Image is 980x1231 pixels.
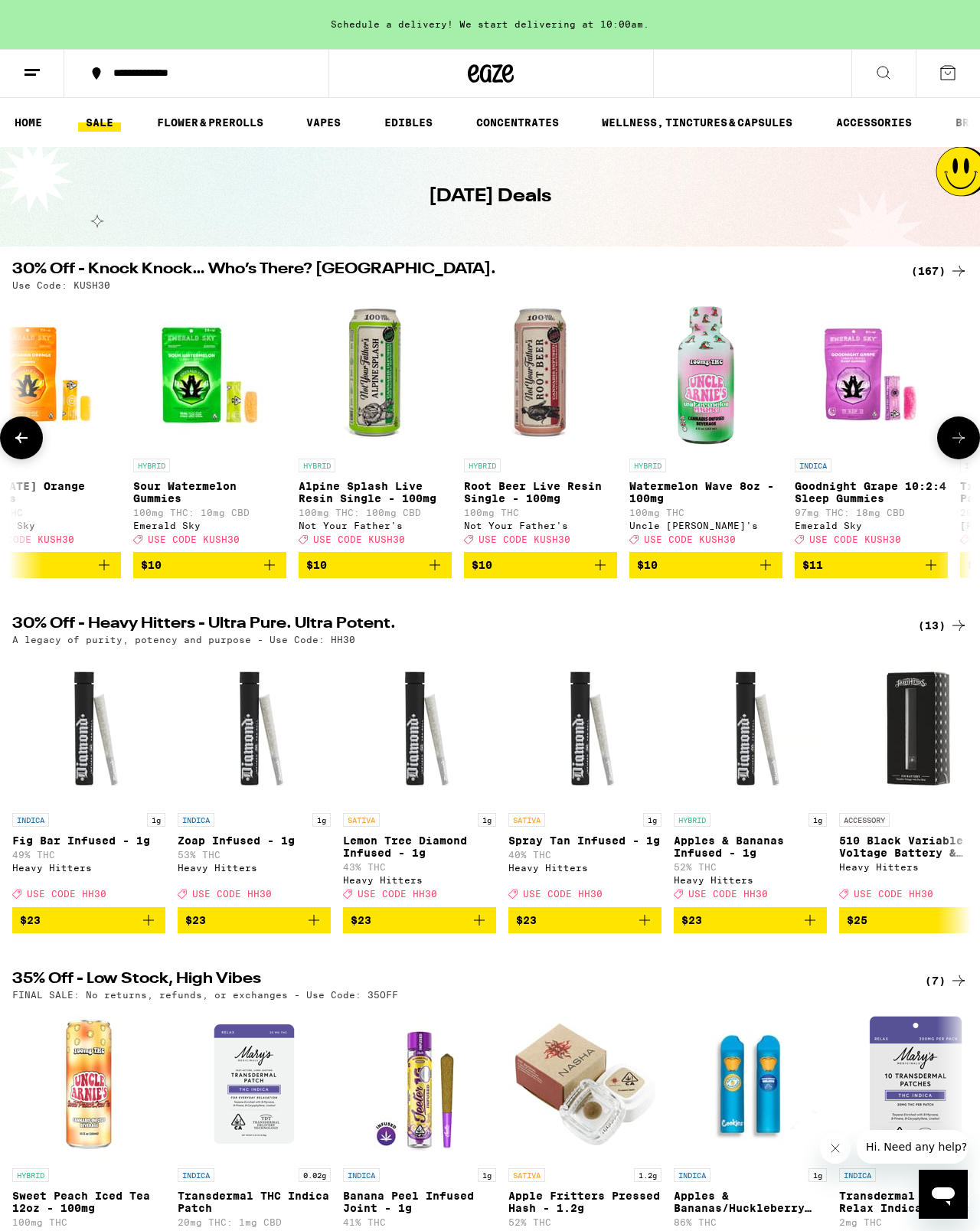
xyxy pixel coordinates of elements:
[178,1007,331,1161] img: Mary's Medicinals - Transdermal THC Indica Patch
[674,907,827,933] button: Add to bag
[854,890,933,900] span: USE CODE HH30
[12,813,49,827] p: INDICA
[674,1168,710,1182] p: INDICA
[839,813,890,827] p: ACCESSORY
[523,890,603,900] span: USE CODE HH30
[464,298,617,552] a: Open page for Root Beer Live Resin Single - 100mg from Not Your Father's
[299,113,348,132] a: VAPES
[809,534,901,544] span: USE CODE KUSH30
[629,298,782,451] img: Uncle Arnie's - Watermelon Wave 8oz - 100mg
[133,480,286,504] p: Sour Watermelon Gummies
[479,534,570,544] span: USE CODE KUSH30
[147,813,165,827] p: 1g
[12,850,165,860] p: 49% THC
[839,1168,876,1182] p: INDICA
[925,971,968,990] div: (7)
[133,521,286,531] div: Emerald Sky
[299,552,452,578] button: Add to bag
[133,298,286,552] a: Open page for Sour Watermelon Gummies from Emerald Sky
[12,262,893,280] h2: 30% Off - Knock Knock… Who’s There? [GEOGRAPHIC_DATA].
[429,184,551,210] h1: [DATE] Deals
[12,1168,49,1182] p: HYBRID
[343,875,496,885] div: Heavy Hitters
[508,850,661,860] p: 40% THC
[313,534,405,544] span: USE CODE KUSH30
[795,298,948,451] img: Emerald Sky - Goodnight Grape 10:2:4 Sleep Gummies
[516,914,537,926] span: $23
[178,1190,331,1214] p: Transdermal THC Indica Patch
[343,813,380,827] p: SATIVA
[795,298,948,552] a: Open page for Goodnight Grape 10:2:4 Sleep Gummies from Emerald Sky
[644,534,736,544] span: USE CODE KUSH30
[192,890,272,900] span: USE CODE HH30
[594,113,800,132] a: WELLNESS, TINCTURES & CAPSULES
[12,1007,165,1161] img: Uncle Arnie's - Sweet Peach Iced Tea 12oz - 100mg
[637,559,658,571] span: $10
[674,875,827,885] div: Heavy Hitters
[12,280,110,290] p: Use Code: KUSH30
[634,1168,661,1182] p: 1.2g
[795,459,831,472] p: INDICA
[857,1130,968,1164] iframe: Message from company
[795,521,948,531] div: Emerald Sky
[12,1217,165,1227] p: 100mg THC
[312,813,331,827] p: 1g
[802,559,823,571] span: $11
[178,813,214,827] p: INDICA
[299,480,452,504] p: Alpine Splash Live Resin Single - 100mg
[508,652,661,805] img: Heavy Hitters - Spray Tan Infused - 1g
[674,813,710,827] p: HYBRID
[681,914,702,926] span: $23
[911,262,968,280] a: (167)
[133,508,286,518] p: 100mg THC: 10mg CBD
[808,813,827,827] p: 1g
[508,1190,661,1214] p: Apple Fritters Pressed Hash - 1.2g
[795,508,948,518] p: 97mg THC: 18mg CBD
[508,1007,661,1161] img: NASHA - Apple Fritters Pressed Hash - 1.2g
[185,914,206,926] span: $23
[178,652,331,805] img: Heavy Hitters - Zoap Infused - 1g
[478,813,496,827] p: 1g
[464,521,617,531] div: Not Your Father's
[508,863,661,873] div: Heavy Hitters
[674,652,827,805] img: Heavy Hitters - Apples & Bananas Infused - 1g
[469,113,567,132] a: CONCENTRATES
[358,890,437,900] span: USE CODE HH30
[508,813,545,827] p: SATIVA
[464,508,617,518] p: 100mg THC
[178,834,331,847] p: Zoap Infused - 1g
[808,1168,827,1182] p: 1g
[795,480,948,504] p: Goodnight Grape 10:2:4 Sleep Gummies
[178,907,331,933] button: Add to bag
[343,652,496,906] a: Open page for Lemon Tree Diamond Infused - 1g from Heavy Hitters
[674,1217,827,1227] p: 86% THC
[178,652,331,906] a: Open page for Zoap Infused - 1g from Heavy Hitters
[343,907,496,933] button: Add to bag
[299,1168,331,1182] p: 0.02g
[343,1168,380,1182] p: INDICA
[343,1007,496,1161] img: Jeeter - Banana Peel Infused Joint - 1g
[464,552,617,578] button: Add to bag
[20,914,41,926] span: $23
[78,113,121,132] a: SALE
[343,1190,496,1214] p: Banana Peel Infused Joint - 1g
[629,521,782,531] div: Uncle [PERSON_NAME]'s
[508,1168,545,1182] p: SATIVA
[178,1217,331,1227] p: 20mg THC: 1mg CBD
[918,616,968,635] a: (13)
[820,1133,851,1164] iframe: Close message
[12,971,893,990] h2: 35% Off - Low Stock, High Vibes
[178,850,331,860] p: 53% THC
[674,1190,827,1214] p: Apples & Bananas/Huckleberry Gelato 3 in 1 AIO - 1g
[919,1170,968,1219] iframe: Button to launch messaging window
[343,834,496,859] p: Lemon Tree Diamond Infused - 1g
[149,113,271,132] a: FLOWER & PREROLLS
[299,508,452,518] p: 100mg THC: 100mg CBD
[464,459,501,472] p: HYBRID
[12,990,398,1000] p: FINAL SALE: No returns, refunds, or exchanges - Use Code: 35OFF
[299,298,452,451] img: Not Your Father's - Alpine Splash Live Resin Single - 100mg
[343,862,496,872] p: 43% THC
